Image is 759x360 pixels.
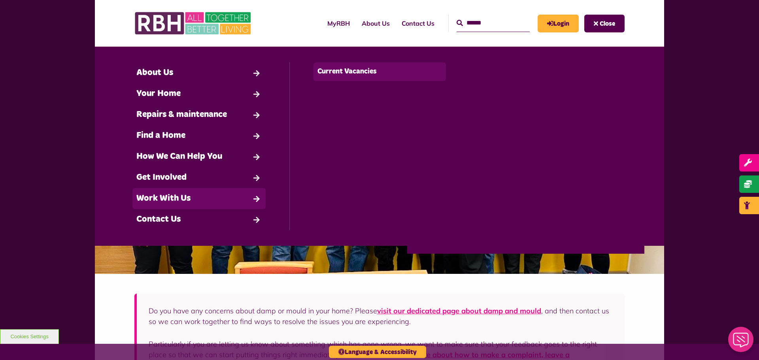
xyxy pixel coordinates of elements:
span: Close [600,21,615,27]
button: Navigation [584,15,625,32]
a: MyRBH [538,15,579,32]
a: Contact Us [132,209,266,230]
a: Your Home [132,83,266,104]
a: Current Vacancies [313,62,446,81]
a: MyRBH [321,13,356,34]
a: Find a Home [132,125,266,146]
a: About Us [132,62,266,83]
a: Get Involved [132,167,266,188]
a: Work With Us [132,188,266,209]
input: Search [457,15,530,32]
img: RBH [134,8,253,39]
a: Repairs & maintenance [132,104,266,125]
a: How We Can Help You [132,146,266,167]
iframe: Netcall Web Assistant for live chat [723,324,759,360]
button: Language & Accessibility [329,346,426,358]
a: Contact Us [396,13,440,34]
a: About Us [356,13,396,34]
a: visit our dedicated page about damp and mould [377,306,541,315]
p: Do you have any concerns about damp or mould in your home? Please , and then contact us so we can... [149,305,613,327]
